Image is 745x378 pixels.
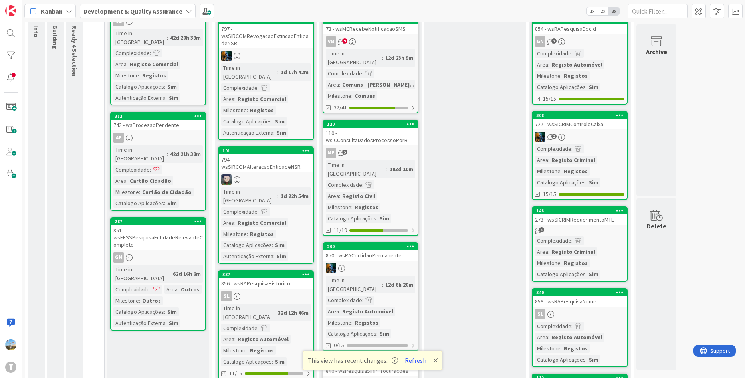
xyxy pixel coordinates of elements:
span: : [167,150,168,158]
span: : [139,188,140,196]
span: : [277,68,279,77]
div: SL [533,309,627,319]
div: Registos [353,203,380,212]
span: : [127,60,128,69]
span: : [247,230,248,238]
img: JC [221,51,232,61]
div: Catalogo Aplicações [326,329,376,338]
div: 337 [219,271,313,278]
div: Sim [275,252,288,261]
span: : [362,180,363,189]
div: Registos [248,106,276,115]
span: : [234,95,236,103]
div: 9373 - wsMCRecebeNotificacaoSMS [323,16,418,34]
span: 2 [551,134,557,139]
div: Complexidade [535,236,571,245]
span: : [164,199,165,208]
div: Autenticação Externa [113,93,166,102]
div: Complexidade [113,165,150,174]
span: : [258,207,259,216]
div: Autenticação Externa [113,319,166,327]
div: Milestone [221,230,247,238]
div: MP [326,148,336,158]
span: 0/15 [334,341,344,350]
div: Area [113,176,127,185]
div: 273 - wsSICRIMRequerimentoMTE [533,214,627,225]
div: 337856 - wsRAPesquisaHistorico [219,271,313,289]
div: 12d 6h 20m [383,280,415,289]
div: Catalogo Aplicações [113,82,164,91]
b: Development & Quality Assurance [83,7,182,15]
span: 1x [587,7,598,15]
span: Support [17,1,36,11]
div: 870 - wsRACertidaoPermanente [323,250,418,261]
span: : [164,307,165,316]
div: Outros [179,285,202,294]
div: Sim [275,128,288,137]
div: Registos [353,318,380,327]
span: : [258,83,259,92]
div: 308727 - wsSICRIMControloCaixa [533,112,627,129]
div: 73 - wsMCRecebeNotificacaoSMS [323,24,418,34]
div: Area [535,156,548,164]
div: Complexidade [221,324,258,332]
div: Registos [562,344,590,353]
span: : [272,357,273,366]
div: 340 [536,290,627,295]
div: VM [326,36,336,47]
span: 32/41 [334,103,347,112]
div: GN [533,36,627,47]
div: Registo Automóvel [236,335,291,344]
div: 851 - wsEESSPesquisaEntidadeRelevanteCompleto [111,225,205,250]
img: DG [5,339,16,350]
span: : [339,307,340,316]
span: : [247,106,248,115]
div: 120110 - wsICConsultaDadosProcessoPorBI [323,121,418,145]
div: 1d 22h 54m [279,192,311,200]
img: LS [221,174,232,185]
div: 727 - wsSICRIMControloCaixa [533,119,627,129]
span: : [351,91,353,100]
span: 9 [342,150,347,155]
span: : [234,335,236,344]
div: Complexidade [535,322,571,331]
div: 859 - wsRAPesquisaNome [533,296,627,307]
div: Milestone [326,203,351,212]
div: Registo Automóvel [549,333,604,342]
div: 148273 - wsSICRIMRequerimentoMTE [533,207,627,225]
span: : [362,69,363,78]
span: 2 [551,38,557,44]
div: Catalogo Aplicações [113,307,164,316]
div: 42d 20h 39m [168,33,203,42]
div: Time in [GEOGRAPHIC_DATA] [221,187,277,205]
div: Complexidade [221,83,258,92]
div: Registos [248,346,276,355]
div: 287 [115,219,205,224]
span: 3x [608,7,619,15]
div: Registos [562,167,590,176]
div: Milestone [221,346,247,355]
div: 856 - wsRAPesquisaHistorico [219,278,313,289]
span: : [234,218,236,227]
span: : [150,49,151,57]
div: Registo Automóvel [340,307,395,316]
div: Autenticação Externa [221,252,273,261]
div: JC [219,51,313,61]
div: GN [113,252,124,263]
span: : [586,178,587,187]
div: Registos [248,230,276,238]
div: Sim [273,357,287,366]
div: Area [221,218,234,227]
span: : [386,165,388,174]
div: 101 [219,147,313,154]
div: 101794 - wsSIRCOMAlteracaoEntidadeNSR [219,147,313,172]
div: Sim [587,355,600,364]
div: Milestone [113,71,139,80]
div: Milestone [535,167,561,176]
img: JC [326,263,336,273]
div: Area [221,95,234,103]
div: Sim [167,93,180,102]
div: LS [219,174,313,185]
div: 1d 17h 42m [279,68,311,77]
div: 312 [115,113,205,119]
